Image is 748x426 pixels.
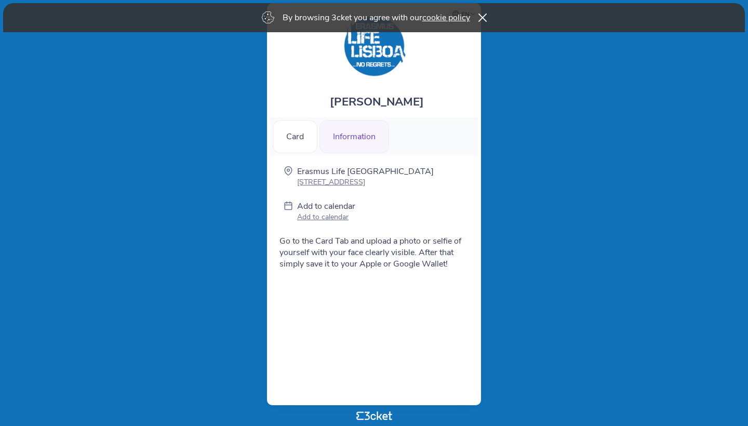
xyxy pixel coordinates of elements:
a: cookie policy [422,12,470,23]
a: Information [319,130,389,141]
a: Add to calendar Add to calendar [297,201,355,224]
div: Card [273,120,317,153]
p: Erasmus Life [GEOGRAPHIC_DATA] [297,166,434,177]
p: By browsing 3cket you agree with our [283,12,470,23]
p: Add to calendar [297,201,355,212]
p: [STREET_ADDRESS] [297,177,434,187]
img: Erasmus Life Lisboa Card 2025 [342,14,407,78]
span: [PERSON_NAME] [330,94,424,110]
span: Go to the Card Tab and upload a photo or selfie of yourself with your face clearly visible. After... [279,235,461,270]
div: Information [319,120,389,153]
a: Card [273,130,317,141]
a: Erasmus Life [GEOGRAPHIC_DATA] [STREET_ADDRESS] [297,166,434,187]
p: Add to calendar [297,212,355,222]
